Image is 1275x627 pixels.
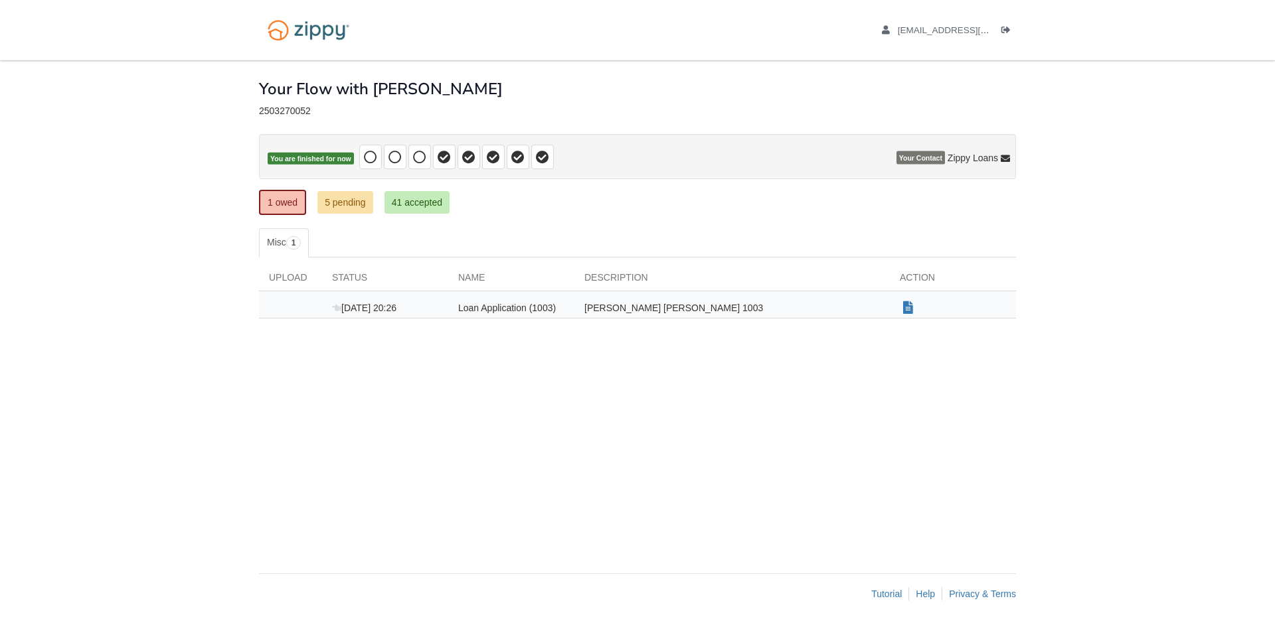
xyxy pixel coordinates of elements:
[317,191,373,214] a: 5 pending
[286,236,301,249] span: 1
[448,271,574,291] div: Name
[948,151,998,165] span: Zippy Loans
[322,271,448,291] div: Status
[458,303,556,313] span: Loan Application (1003)
[882,25,1050,38] a: edit profile
[949,589,1016,599] a: Privacy & Terms
[574,301,890,314] div: [PERSON_NAME] [PERSON_NAME] 1003
[259,80,503,98] h1: Your Flow with [PERSON_NAME]
[332,303,396,313] span: [DATE] 20:26
[268,153,354,165] span: You are finished for now
[916,589,935,599] a: Help
[259,190,306,215] a: 1 owed
[896,151,945,165] span: Your Contact
[259,271,322,291] div: Upload
[574,271,890,291] div: Description
[259,228,309,257] a: Misc
[259,105,1016,117] div: 2503270052
[871,589,902,599] a: Tutorial
[890,271,1016,291] div: Action
[384,191,450,214] a: 41 accepted
[898,25,1050,35] span: porter42n@gmail.com
[1001,25,1016,38] a: Log out
[259,13,358,47] img: Logo
[903,303,913,313] a: Show Document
